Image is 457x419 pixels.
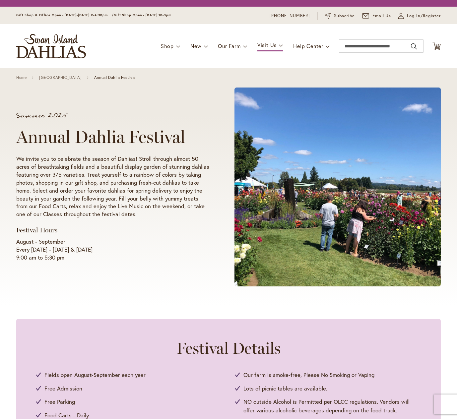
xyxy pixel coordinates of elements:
span: Subscribe [334,13,355,19]
span: Visit Us [257,41,277,48]
p: Summer 2025 [16,112,209,119]
span: New [190,42,201,49]
p: August - September Every [DATE] - [DATE] & [DATE] 9:00 am to 5:30 pm [16,238,209,262]
span: Log In/Register [407,13,441,19]
a: store logo [16,34,86,58]
span: NO outside Alcohol is Permitted per OLCC regulations. Vendors will offer various alcoholic bevera... [243,397,421,414]
span: Help Center [293,42,323,49]
a: Email Us [362,13,391,19]
span: Our farm is smoke-free, Please No Smoking or Vaping [243,371,374,379]
span: Fields open August-September each year [44,371,146,379]
span: Gift Shop & Office Open - [DATE]-[DATE] 9-4:30pm / [16,13,114,17]
span: Free Parking [44,397,75,406]
span: Annual Dahlia Festival [94,75,136,80]
span: Gift Shop Open - [DATE] 10-3pm [114,13,171,17]
a: Log In/Register [398,13,441,19]
span: Free Admission [44,384,82,393]
span: Our Farm [218,42,240,49]
span: Email Us [372,13,391,19]
h1: Annual Dahlia Festival [16,127,209,147]
span: Lots of picnic tables are available. [243,384,327,393]
a: Home [16,75,27,80]
a: [PHONE_NUMBER] [270,13,310,19]
span: Shop [161,42,174,49]
h2: Festival Details [36,339,421,357]
a: Subscribe [325,13,355,19]
button: Search [411,41,417,52]
p: We invite you to celebrate the season of Dahlias! Stroll through almost 50 acres of breathtaking ... [16,155,209,218]
h3: Festival Hours [16,226,209,234]
a: [GEOGRAPHIC_DATA] [39,75,82,80]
